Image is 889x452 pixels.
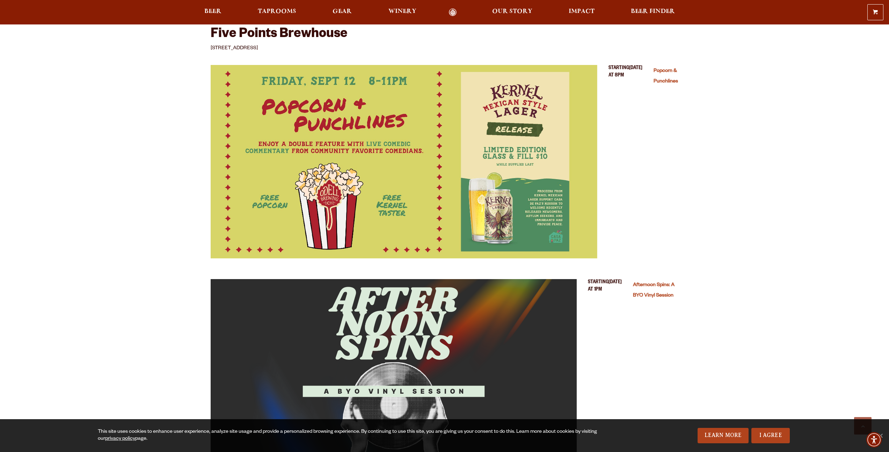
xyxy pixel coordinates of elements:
a: I Agree [751,428,790,443]
span: Impact [569,9,595,14]
a: Scroll to top [854,417,872,435]
span: Gear [333,9,352,14]
img: 126017_image.jpg [211,65,597,258]
span: Taprooms [258,9,296,14]
a: privacy policy [105,436,135,442]
a: Popcorn & Punchlines (opens in a new window) [654,68,678,85]
a: Afternoon Spins: A BYO Vinyl Session (opens in a new window) [633,283,675,299]
a: Gear [328,8,356,16]
span: Starting at 8PM [609,65,629,262]
div: Accessibility Menu [866,432,882,447]
h3: Five Points Brewhouse [211,26,348,44]
span: [DATE] [629,65,642,262]
span: Our Story [492,9,532,14]
a: Impact [564,8,599,16]
a: Our Story [488,8,537,16]
a: Taprooms [253,8,301,16]
a: Odell Home [440,8,466,16]
span: Beer [204,9,221,14]
a: Beer [200,8,226,16]
div: This site uses cookies to enhance user experience, analyze site usage and provide a personalized ... [98,429,610,443]
p: [STREET_ADDRESS] [211,44,679,53]
a: Popcorn & Punchlines (opens in a new window) [211,65,597,262]
a: Beer Finder [626,8,679,16]
a: Winery [384,8,421,16]
a: Learn More [698,428,749,443]
span: Winery [388,9,416,14]
span: Beer Finder [631,9,675,14]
